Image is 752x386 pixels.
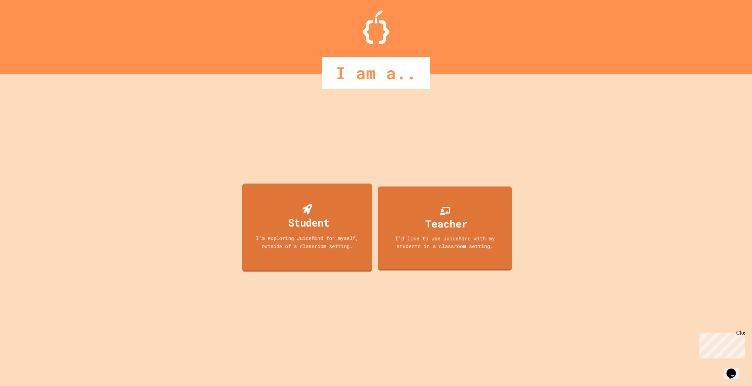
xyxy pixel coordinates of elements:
[724,359,745,379] iframe: chat widget
[425,216,468,231] div: Teacher
[288,214,329,230] div: Student
[3,3,46,43] div: Chat with us now!Close
[248,234,366,250] div: I'm exploring JuiceMind for myself, outside of a classroom setting.
[363,10,389,44] img: Logo.svg
[696,330,745,358] iframe: chat widget
[322,57,430,89] div: I am a..
[384,234,505,250] div: I'd like to use JuiceMind with my students in a classroom setting.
